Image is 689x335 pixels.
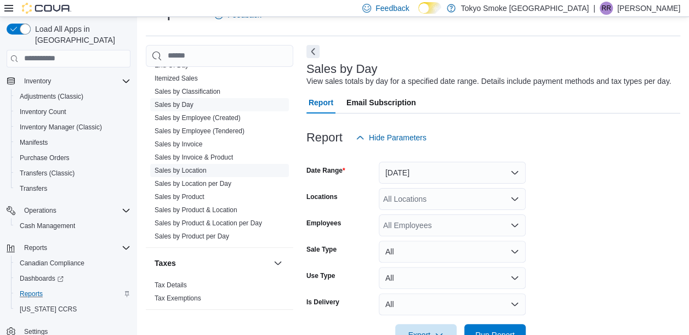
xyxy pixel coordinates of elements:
[15,90,130,103] span: Adjustments (Classic)
[15,219,130,232] span: Cash Management
[15,167,130,180] span: Transfers (Classic)
[309,92,333,113] span: Report
[2,203,135,218] button: Operations
[20,169,75,178] span: Transfers (Classic)
[155,114,241,122] a: Sales by Employee (Created)
[15,303,130,316] span: Washington CCRS
[155,281,187,289] a: Tax Details
[15,303,81,316] a: [US_STATE] CCRS
[306,298,339,306] label: Is Delivery
[24,243,47,252] span: Reports
[510,221,519,230] button: Open list of options
[15,272,68,285] a: Dashboards
[155,294,201,302] a: Tax Exemptions
[155,232,229,240] a: Sales by Product per Day
[2,240,135,255] button: Reports
[155,88,220,95] a: Sales by Classification
[146,59,293,247] div: Sales
[155,258,269,269] button: Taxes
[155,179,231,188] span: Sales by Location per Day
[11,255,135,271] button: Canadian Compliance
[306,271,335,280] label: Use Type
[155,100,193,109] span: Sales by Day
[15,167,79,180] a: Transfers (Classic)
[155,87,220,96] span: Sales by Classification
[20,222,75,230] span: Cash Management
[15,90,88,103] a: Adjustments (Classic)
[15,182,52,195] a: Transfers
[20,154,70,162] span: Purchase Orders
[20,107,66,116] span: Inventory Count
[155,193,204,201] a: Sales by Product
[20,204,61,217] button: Operations
[306,63,378,76] h3: Sales by Day
[155,154,233,161] a: Sales by Invoice & Product
[600,2,613,15] div: Ryan Ridsdale
[15,121,130,134] span: Inventory Manager (Classic)
[155,127,244,135] span: Sales by Employee (Tendered)
[11,302,135,317] button: [US_STATE] CCRS
[155,219,262,228] span: Sales by Product & Location per Day
[379,241,526,263] button: All
[20,241,52,254] button: Reports
[20,75,130,88] span: Inventory
[11,271,135,286] a: Dashboards
[306,219,341,228] label: Employees
[20,259,84,268] span: Canadian Compliance
[11,181,135,196] button: Transfers
[617,2,680,15] p: [PERSON_NAME]
[155,75,198,82] a: Itemized Sales
[15,257,89,270] a: Canadian Compliance
[15,151,130,164] span: Purchase Orders
[306,192,338,201] label: Locations
[593,2,595,15] p: |
[15,105,130,118] span: Inventory Count
[20,123,102,132] span: Inventory Manager (Classic)
[11,150,135,166] button: Purchase Orders
[418,2,441,14] input: Dark Mode
[375,3,409,14] span: Feedback
[15,105,71,118] a: Inventory Count
[306,245,337,254] label: Sale Type
[155,206,237,214] a: Sales by Product & Location
[155,167,207,174] a: Sales by Location
[20,289,43,298] span: Reports
[11,104,135,120] button: Inventory Count
[20,204,130,217] span: Operations
[351,127,431,149] button: Hide Parameters
[15,287,130,300] span: Reports
[20,184,47,193] span: Transfers
[155,166,207,175] span: Sales by Location
[346,92,416,113] span: Email Subscription
[15,182,130,195] span: Transfers
[379,293,526,315] button: All
[11,135,135,150] button: Manifests
[20,75,55,88] button: Inventory
[20,241,130,254] span: Reports
[11,89,135,104] button: Adjustments (Classic)
[461,2,589,15] p: Tokyo Smoke [GEOGRAPHIC_DATA]
[155,74,198,83] span: Itemized Sales
[155,153,233,162] span: Sales by Invoice & Product
[155,61,189,69] a: End Of Day
[601,2,611,15] span: RR
[20,305,77,314] span: [US_STATE] CCRS
[306,76,671,87] div: View sales totals by day for a specified date range. Details include payment methods and tax type...
[11,120,135,135] button: Inventory Manager (Classic)
[24,77,51,86] span: Inventory
[11,286,135,302] button: Reports
[20,138,48,147] span: Manifests
[379,162,526,184] button: [DATE]
[155,101,193,109] a: Sales by Day
[31,24,130,46] span: Load All Apps in [GEOGRAPHIC_DATA]
[24,206,56,215] span: Operations
[155,180,231,188] a: Sales by Location per Day
[369,132,426,143] span: Hide Parameters
[15,219,79,232] a: Cash Management
[20,274,64,283] span: Dashboards
[20,92,83,101] span: Adjustments (Classic)
[15,151,74,164] a: Purchase Orders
